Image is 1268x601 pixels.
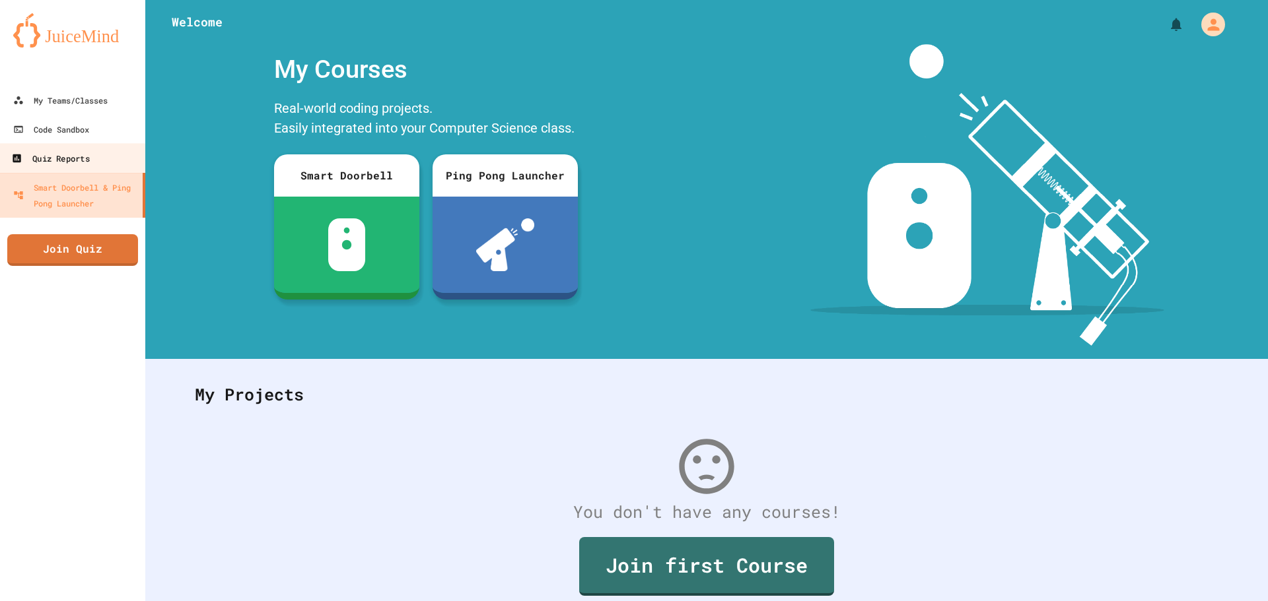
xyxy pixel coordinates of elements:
[13,92,108,108] div: My Teams/Classes
[13,121,89,137] div: Code Sandbox
[182,499,1232,524] div: You don't have any courses!
[1144,13,1187,36] div: My Notifications
[13,13,132,47] img: logo-orange.svg
[267,95,584,144] div: Real-world coding projects. Easily integrated into your Computer Science class.
[579,537,834,596] a: Join first Course
[274,154,419,197] div: Smart Doorbell
[328,218,366,271] img: sdb-white.svg
[182,369,1232,420] div: My Projects
[7,234,138,266] a: Join Quiz
[810,44,1164,346] img: banner-image-my-projects.png
[433,154,578,197] div: Ping Pong Launcher
[476,218,535,271] img: ppl-with-ball.png
[13,179,137,211] div: Smart Doorbell & Ping Pong Launcher
[11,150,89,167] div: Quiz Reports
[267,44,584,95] div: My Courses
[1187,9,1228,40] div: My Account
